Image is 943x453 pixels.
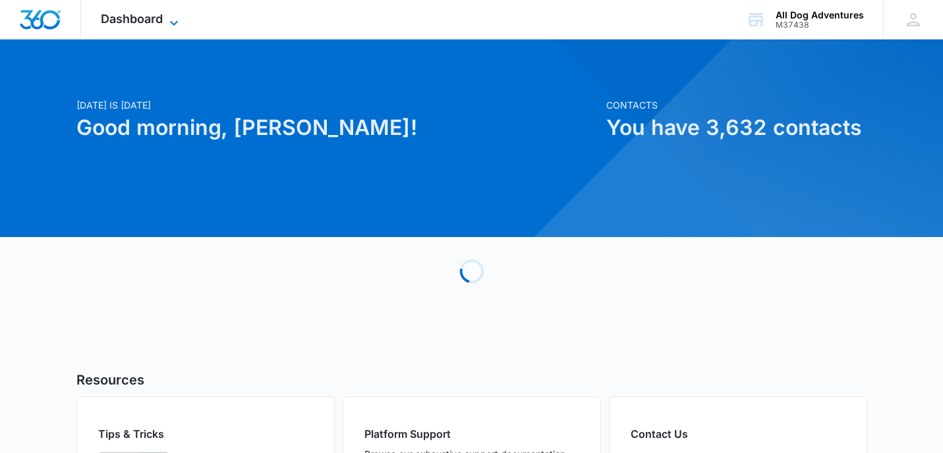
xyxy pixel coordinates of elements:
[631,426,845,442] h2: Contact Us
[776,10,864,20] div: account name
[76,98,598,112] p: [DATE] is [DATE]
[364,426,579,442] h2: Platform Support
[98,426,313,442] h2: Tips & Tricks
[606,98,867,112] p: Contacts
[776,20,864,30] div: account id
[76,112,598,144] h1: Good morning, [PERSON_NAME]!
[101,12,163,26] span: Dashboard
[76,370,867,390] h5: Resources
[606,112,867,144] h1: You have 3,632 contacts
